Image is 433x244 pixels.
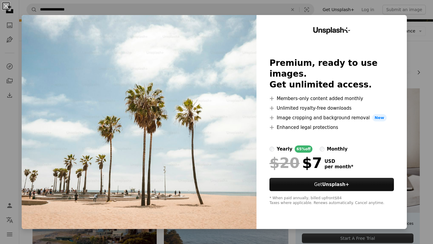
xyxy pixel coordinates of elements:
div: yearly [277,145,292,153]
span: New [372,114,387,121]
span: $20 [269,155,299,171]
li: Members-only content added monthly [269,95,394,102]
span: per month * [324,164,353,169]
li: Unlimited royalty-free downloads [269,105,394,112]
h2: Premium, ready to use images. Get unlimited access. [269,58,394,90]
button: GetUnsplash+ [269,178,394,191]
input: monthly [320,147,324,151]
li: Image cropping and background removal [269,114,394,121]
strong: Unsplash+ [322,182,349,187]
span: USD [324,159,353,164]
input: yearly65%off [269,147,274,151]
li: Enhanced legal protections [269,124,394,131]
div: * When paid annually, billed upfront $84 Taxes where applicable. Renews automatically. Cancel any... [269,196,394,206]
div: $7 [269,155,322,171]
div: monthly [327,145,348,153]
div: 65% off [295,145,312,153]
